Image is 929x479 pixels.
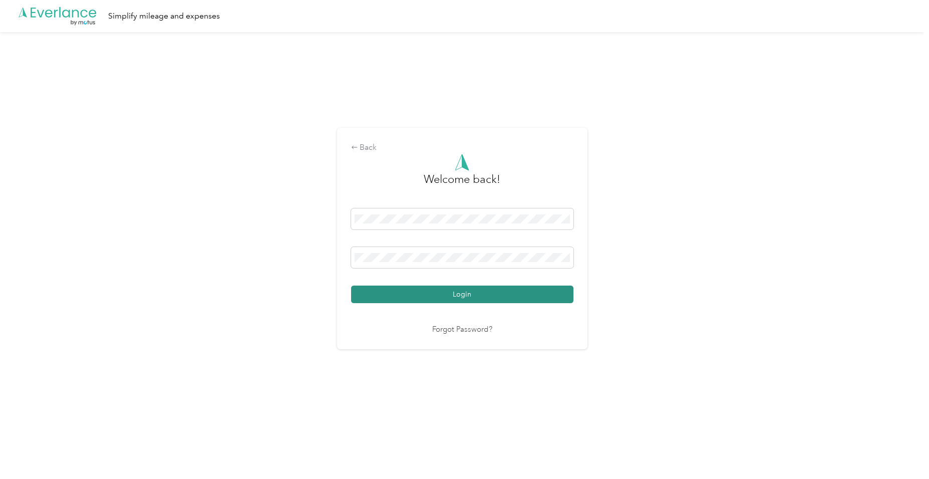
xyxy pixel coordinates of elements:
[351,142,573,154] div: Back
[108,10,220,23] div: Simplify mileage and expenses
[432,324,492,336] a: Forgot Password?
[351,286,573,303] button: Login
[873,423,929,479] iframe: Everlance-gr Chat Button Frame
[424,171,500,198] h3: greeting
